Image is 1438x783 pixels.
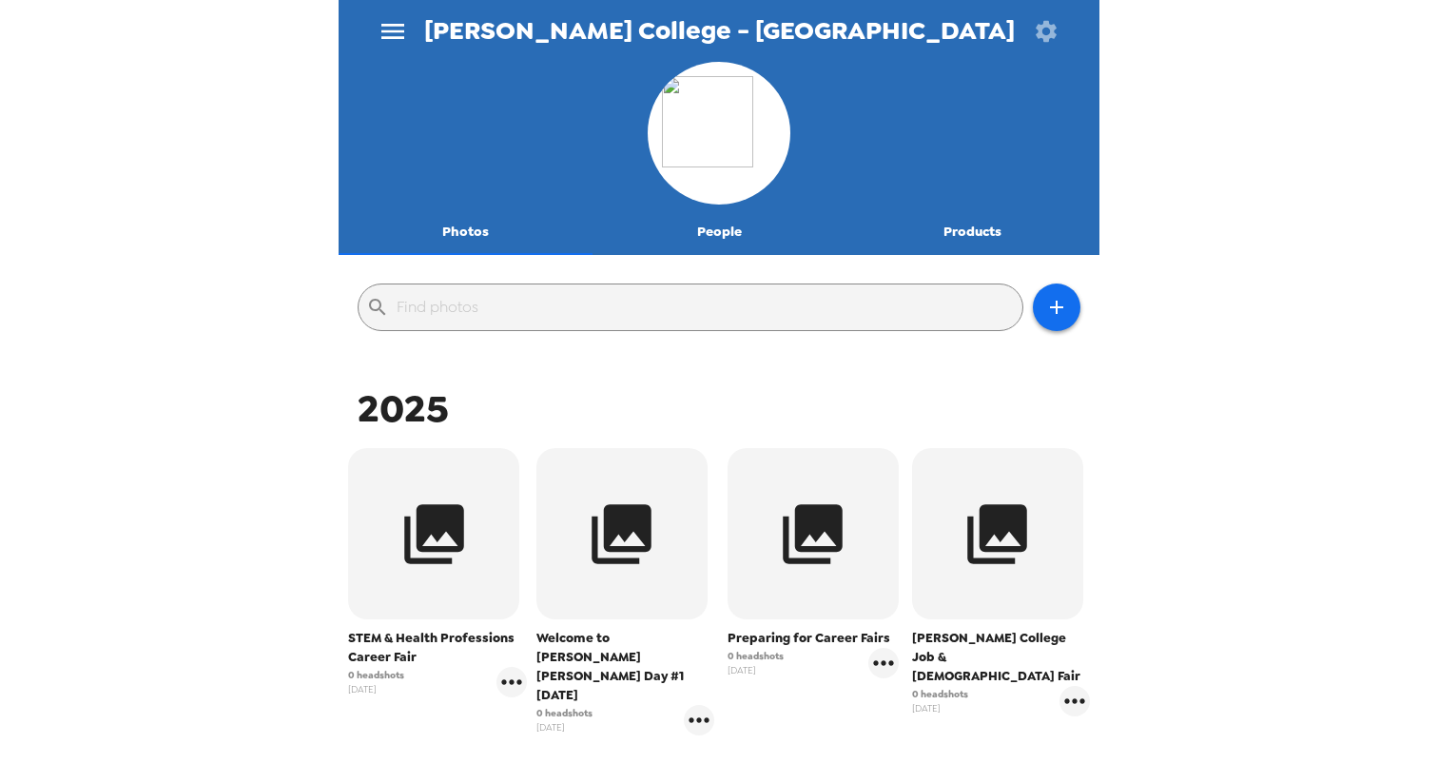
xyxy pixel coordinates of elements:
img: org logo [662,76,776,190]
span: Welcome to [PERSON_NAME] [PERSON_NAME] Day #1 [DATE] [536,629,715,705]
input: Find photos [397,292,1015,323]
button: Products [845,209,1099,255]
span: 0 headshots [912,687,968,701]
span: [DATE] [728,663,784,677]
button: gallery menu [684,705,714,735]
span: [PERSON_NAME] College Job & [DEMOGRAPHIC_DATA] Fair [912,629,1091,686]
span: [PERSON_NAME] College - [GEOGRAPHIC_DATA] [424,18,1015,44]
span: 0 headshots [536,706,593,720]
span: 0 headshots [728,649,784,663]
span: STEM & Health Professions Career Fair [348,629,527,667]
button: gallery menu [496,667,527,697]
button: gallery menu [1059,686,1090,716]
button: People [593,209,846,255]
span: 0 headshots [348,668,404,682]
span: 2025 [358,383,449,434]
button: Photos [339,209,593,255]
button: gallery menu [868,648,899,678]
span: [DATE] [348,682,404,696]
span: [DATE] [912,701,968,715]
span: Preparing for Career Fairs [728,629,899,648]
span: [DATE] [536,720,593,734]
